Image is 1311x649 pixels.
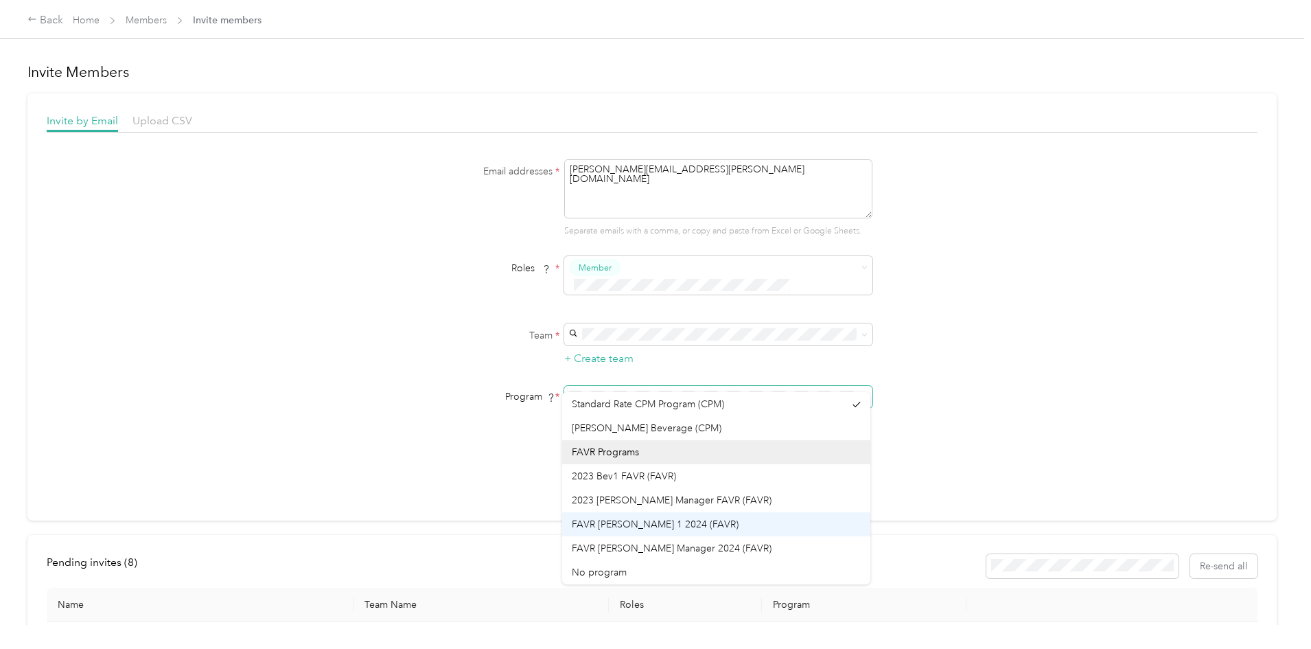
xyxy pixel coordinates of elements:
span: Invite members [193,13,262,27]
span: Roles [507,258,555,279]
div: Back [27,12,63,29]
th: Program [762,588,966,622]
span: [PERSON_NAME] Beverage (CPM) [572,422,721,434]
span: Pending invites [47,556,137,569]
span: Standard Rate CPM Program (CPM) [572,398,724,410]
textarea: [PERSON_NAME][EMAIL_ADDRESS][PERSON_NAME][DOMAIN_NAME] [564,159,872,218]
button: + Create team [564,350,634,367]
span: Upload CSV [132,114,192,127]
span: ( 8 ) [124,556,137,569]
iframe: Everlance-gr Chat Button Frame [1234,572,1311,649]
span: Member [579,261,612,273]
li: FAVR Programs [562,440,870,464]
div: Resend all invitations [986,554,1258,578]
span: Invite by Email [47,114,118,127]
p: Separate emails with a comma, or copy and paste from Excel or Google Sheets. [564,225,872,238]
label: Email addresses [388,164,559,179]
button: Member [569,259,621,276]
span: 2023 Bev1 FAVR (FAVR) [572,470,676,482]
th: Team Name [353,588,609,622]
button: Re-send all [1190,554,1257,578]
a: Members [126,14,167,26]
span: 2023 [PERSON_NAME] Manager FAVR (FAVR) [572,494,771,506]
th: Name [47,588,353,622]
th: Roles [609,588,762,622]
div: Program [388,389,559,404]
span: No program [572,567,627,578]
h1: Invite Members [27,62,1277,82]
a: Home [73,14,100,26]
label: Team [388,328,559,343]
span: FAVR [PERSON_NAME] Manager 2024 (FAVR) [572,543,771,554]
div: left-menu [47,554,147,578]
span: FAVR [PERSON_NAME] 1 2024 (FAVR) [572,519,739,530]
div: info-bar [47,554,1257,578]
